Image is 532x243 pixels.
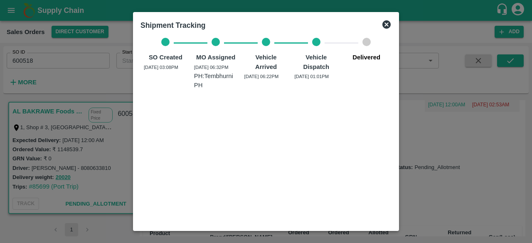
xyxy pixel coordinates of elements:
[194,71,238,90] p: PH: Tembhurni PH
[194,65,229,70] span: [DATE] 06:32PM
[294,74,329,79] span: [DATE] 01:01PM
[149,54,182,61] b: SO Created
[255,54,277,70] b: Vehicle Arrived
[144,65,178,70] span: [DATE] 03:08PM
[196,54,235,61] b: MO Assigned
[352,54,380,61] b: Delivered
[303,54,329,70] b: Vehicle Dispatch
[140,21,206,29] b: Shipment Tracking
[244,74,279,79] span: [DATE] 06:22PM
